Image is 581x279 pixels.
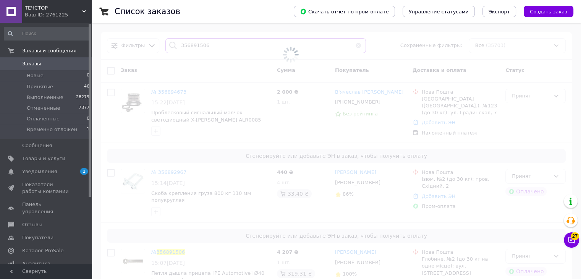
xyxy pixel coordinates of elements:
[571,232,579,240] span: 27
[87,115,89,122] span: 0
[22,234,53,241] span: Покупатели
[22,168,57,175] span: Уведомления
[27,72,44,79] span: Новые
[80,168,88,175] span: 1
[22,181,71,195] span: Показатели работы компании
[27,126,77,133] span: Временно отложен
[524,6,573,17] button: Создать заказ
[409,9,469,15] span: Управление статусами
[489,9,510,15] span: Экспорт
[115,7,180,16] h1: Список заказов
[22,142,52,149] span: Сообщения
[27,83,53,90] span: Принятые
[294,6,395,17] button: Скачать отчет по пром-оплате
[22,155,65,162] span: Товары и услуги
[300,8,389,15] span: Скачать отчет по пром-оплате
[27,94,63,101] span: Выполненные
[22,247,63,254] span: Каталог ProSale
[87,72,89,79] span: 0
[4,27,90,41] input: Поиск
[516,8,573,14] a: Создать заказ
[22,260,50,267] span: Аналитика
[87,126,89,133] span: 1
[27,105,60,112] span: Отмененные
[76,94,89,101] span: 28279
[25,5,82,11] span: ТЕЧСТОР
[79,105,89,112] span: 7377
[22,201,71,215] span: Панель управления
[84,83,89,90] span: 46
[530,9,567,15] span: Создать заказ
[482,6,516,17] button: Экспорт
[27,115,60,122] span: Оплаченные
[403,6,475,17] button: Управление статусами
[22,221,42,228] span: Отзывы
[22,60,41,67] span: Заказы
[22,47,76,54] span: Заказы и сообщения
[564,232,579,248] button: Чат с покупателем27
[25,11,92,18] div: Ваш ID: 2761225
